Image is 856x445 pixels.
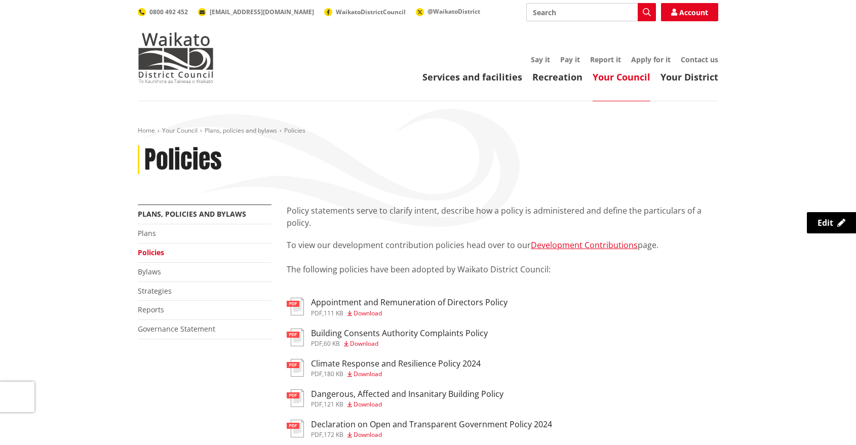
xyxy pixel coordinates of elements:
[138,126,155,135] a: Home
[311,389,503,399] h3: Dangerous, Affected and Insanitary Building Policy
[287,420,304,437] img: document-pdf.svg
[311,420,552,429] h3: Declaration on Open and Transparent Government Policy 2024
[311,432,552,438] div: ,
[324,309,343,317] span: 111 KB
[324,370,343,378] span: 180 KB
[287,359,481,377] a: Climate Response and Resilience Policy 2024 pdf,180 KB Download
[532,71,582,83] a: Recreation
[324,339,340,348] span: 60 KB
[661,3,718,21] a: Account
[287,239,718,288] p: To view our development contribution policies head over to our page. The following policies have ...
[138,305,164,314] a: Reports
[198,8,314,16] a: [EMAIL_ADDRESS][DOMAIN_NAME]
[138,267,161,276] a: Bylaws
[311,298,508,307] h3: Appointment and Remuneration of Directors Policy
[311,400,322,409] span: pdf
[311,310,508,316] div: ,
[807,212,856,233] a: Edit
[311,401,503,408] div: ,
[354,370,382,378] span: Download
[138,209,246,219] a: Plans, policies and bylaws
[138,127,718,135] nav: breadcrumb
[354,400,382,409] span: Download
[427,7,480,16] span: @WaikatoDistrict
[350,339,378,348] span: Download
[138,286,172,296] a: Strategies
[311,370,322,378] span: pdf
[287,298,304,315] img: document-pdf.svg
[287,389,304,407] img: document-pdf.svg
[287,389,503,408] a: Dangerous, Affected and Insanitary Building Policy pdf,121 KB Download
[311,430,322,439] span: pdf
[138,248,164,257] a: Policies
[210,8,314,16] span: [EMAIL_ADDRESS][DOMAIN_NAME]
[531,239,638,251] a: Development Contributions
[138,8,188,16] a: 0800 492 452
[526,3,656,21] input: Search input
[287,329,488,347] a: Building Consents Authority Complaints Policy pdf,60 KB Download
[138,324,215,334] a: Governance Statement
[138,228,156,238] a: Plans
[311,371,481,377] div: ,
[560,55,580,64] a: Pay it
[287,420,552,438] a: Declaration on Open and Transparent Government Policy 2024 pdf,172 KB Download
[162,126,198,135] a: Your Council
[311,341,488,347] div: ,
[593,71,650,83] a: Your Council
[354,309,382,317] span: Download
[287,298,508,316] a: Appointment and Remuneration of Directors Policy pdf,111 KB Download
[311,309,322,317] span: pdf
[149,8,188,16] span: 0800 492 452
[422,71,522,83] a: Services and facilities
[311,339,322,348] span: pdf
[311,329,488,338] h3: Building Consents Authority Complaints Policy
[336,8,406,16] span: WaikatoDistrictCouncil
[324,8,406,16] a: WaikatoDistrictCouncil
[324,430,343,439] span: 172 KB
[311,359,481,369] h3: Climate Response and Resilience Policy 2024
[324,400,343,409] span: 121 KB
[531,55,550,64] a: Say it
[590,55,621,64] a: Report it
[205,126,277,135] a: Plans, policies and bylaws
[284,126,305,135] span: Policies
[818,217,833,228] span: Edit
[144,145,222,175] h1: Policies
[631,55,671,64] a: Apply for it
[138,32,214,83] img: Waikato District Council - Te Kaunihera aa Takiwaa o Waikato
[287,329,304,346] img: document-pdf.svg
[354,430,382,439] span: Download
[681,55,718,64] a: Contact us
[660,71,718,83] a: Your District
[287,359,304,377] img: document-pdf.svg
[287,205,718,229] p: Policy statements serve to clarify intent, describe how a policy is administered and define the p...
[416,7,480,16] a: @WaikatoDistrict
